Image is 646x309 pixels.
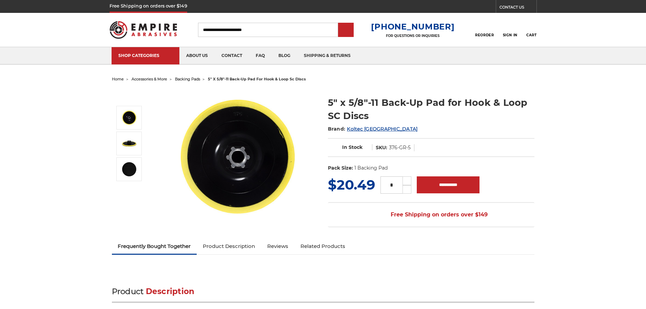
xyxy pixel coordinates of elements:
div: SHOP CATEGORIES [118,53,173,58]
img: Empire Abrasives [110,17,177,43]
span: Free Shipping on orders over $149 [374,208,488,221]
a: blog [272,47,297,64]
h1: 5" x 5/8"-11 Back-Up Pad for Hook & Loop SC Discs [328,96,534,122]
dd: 376-GR-5 [389,144,411,151]
img: 5" x 5/8"-11 Back-Up Pad for Hook & Loop SC Discs [121,161,138,178]
dt: SKU: [376,144,387,151]
span: $20.49 [328,176,375,193]
dd: 1 Backing Pad [354,165,388,172]
span: Cart [526,33,536,37]
a: Related Products [294,239,351,254]
p: FOR QUESTIONS OR INQUIRIES [371,34,454,38]
a: shipping & returns [297,47,357,64]
span: Sign In [503,33,517,37]
span: Reorder [475,33,494,37]
a: Frequently Bought Together [112,239,197,254]
span: In Stock [342,144,363,150]
dt: Pack Size: [328,165,353,172]
a: home [112,77,124,81]
input: Submit [339,23,353,37]
img: 5" x 5/8"-11 Back-Up Pad for Hook & Loop SC Discs [170,89,306,225]
a: Koltec [GEOGRAPHIC_DATA] [347,126,417,132]
a: [PHONE_NUMBER] [371,22,454,32]
span: 5" x 5/8"-11 back-up pad for hook & loop sc discs [208,77,306,81]
span: Product [112,287,144,296]
img: 5" x 5/8"-11 Back-Up Pad for Hook & Loop SC Discs [121,109,138,126]
a: faq [249,47,272,64]
span: Brand: [328,126,346,132]
a: contact [215,47,249,64]
a: Product Description [197,239,261,254]
a: CONTACT US [500,3,536,13]
img: 5" x 5/8"-11 Back-Up Pad for Hook & Loop SC Discs [121,135,138,152]
a: Reviews [261,239,294,254]
a: backing pads [175,77,200,81]
a: about us [179,47,215,64]
span: Description [146,287,195,296]
a: Reorder [475,22,494,37]
a: Cart [526,22,536,37]
a: accessories & more [132,77,167,81]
